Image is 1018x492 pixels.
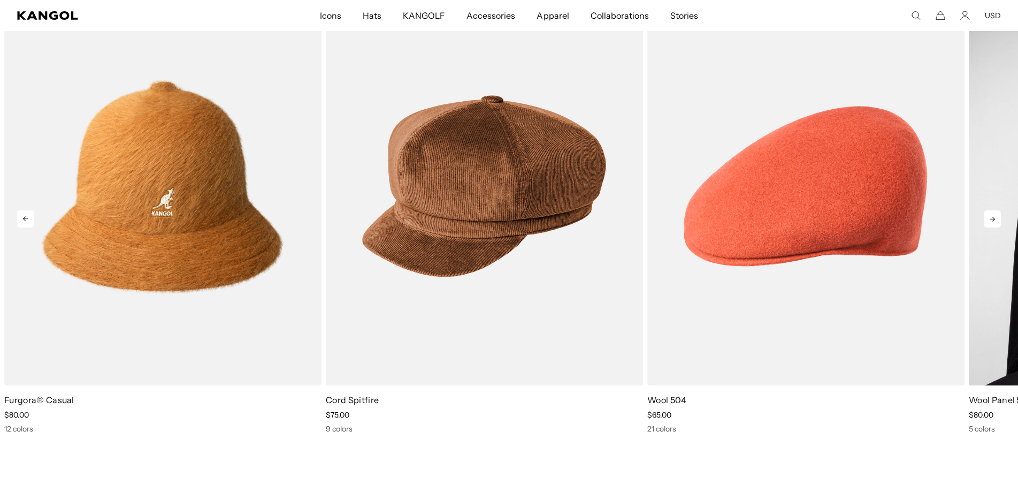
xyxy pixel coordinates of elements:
[326,394,643,406] p: Cord Spitfire
[4,410,29,420] span: $80.00
[17,11,212,20] a: Kangol
[911,11,921,20] summary: Search here
[326,410,349,420] span: $75.00
[985,11,1001,20] button: USD
[936,11,945,20] button: Cart
[969,410,993,420] span: $80.00
[4,394,322,406] p: Furgora® Casual
[4,424,322,434] div: 12 colors
[326,424,643,434] div: 9 colors
[647,394,965,406] p: Wool 504
[647,424,965,434] div: 21 colors
[960,11,970,20] a: Account
[647,410,671,420] span: $65.00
